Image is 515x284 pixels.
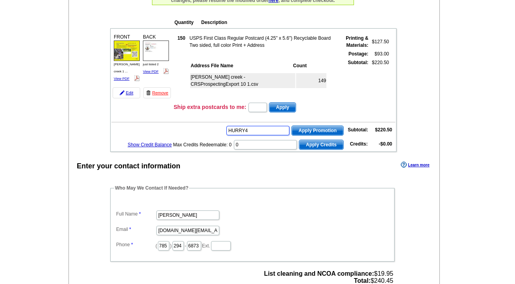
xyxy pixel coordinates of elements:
strong: List cleaning and NCOA compliance: [264,270,374,277]
span: Apply Credits [299,140,343,149]
img: pdf_logo.png [134,75,140,81]
strong: -$0.00 [379,141,392,147]
legend: Who May We Contact If Needed? [114,184,189,192]
a: Show Credit Balance [128,142,172,148]
th: Quantity [174,18,200,26]
a: View PDF [114,77,130,81]
td: 149 [296,73,326,88]
label: Phone [116,241,156,248]
strong: Credits: [350,141,368,147]
span: Max Credits Redeemable: 0 [173,142,232,148]
strong: Postage: [348,51,369,57]
span: [PERSON_NAME] creek 1 ... [114,63,140,73]
strong: Subtotal: [348,127,368,133]
img: trashcan-icon.gif [146,90,151,95]
th: Address File Name [190,62,292,70]
img: small-thumb.jpg [114,41,140,61]
td: $220.50 [370,59,389,100]
strong: Total: [354,277,371,284]
button: Apply Promotion [291,125,344,136]
img: small-thumb.jpg [143,41,169,61]
strong: 150 [178,35,185,41]
button: Apply [269,102,296,112]
div: Enter your contact information [77,161,180,172]
label: Full Name [116,210,156,218]
span: Apply Promotion [292,126,343,135]
label: Email [116,226,156,233]
a: Remove [143,87,171,98]
img: pencil-icon.gif [120,90,124,95]
th: Count [293,62,326,70]
img: pdf_logo.png [163,68,169,74]
strong: $220.50 [375,127,392,133]
h3: Ship extra postcards to me: [174,103,246,111]
div: FRONT [113,32,141,83]
td: USPS First Class Regular Postcard (4.25" x 5.6") Recyclable Board Two sided, full color Print + A... [189,34,337,49]
th: Description [201,18,345,26]
td: $93.00 [370,50,389,58]
td: $127.50 [370,34,389,49]
a: View PDF [143,70,159,74]
a: Learn more [401,162,429,168]
td: [PERSON_NAME] creek - CRSProspectingExport 10 1.csv [190,73,295,88]
button: Apply Credits [299,140,344,150]
span: just listed 2 [143,63,159,66]
strong: Subtotal: [348,60,369,65]
dd: ( ) - Ext. [114,239,391,251]
span: Apply [269,103,296,112]
strong: Printing & Materials: [346,35,368,48]
div: BACK [142,32,170,76]
a: Edit [113,87,140,98]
